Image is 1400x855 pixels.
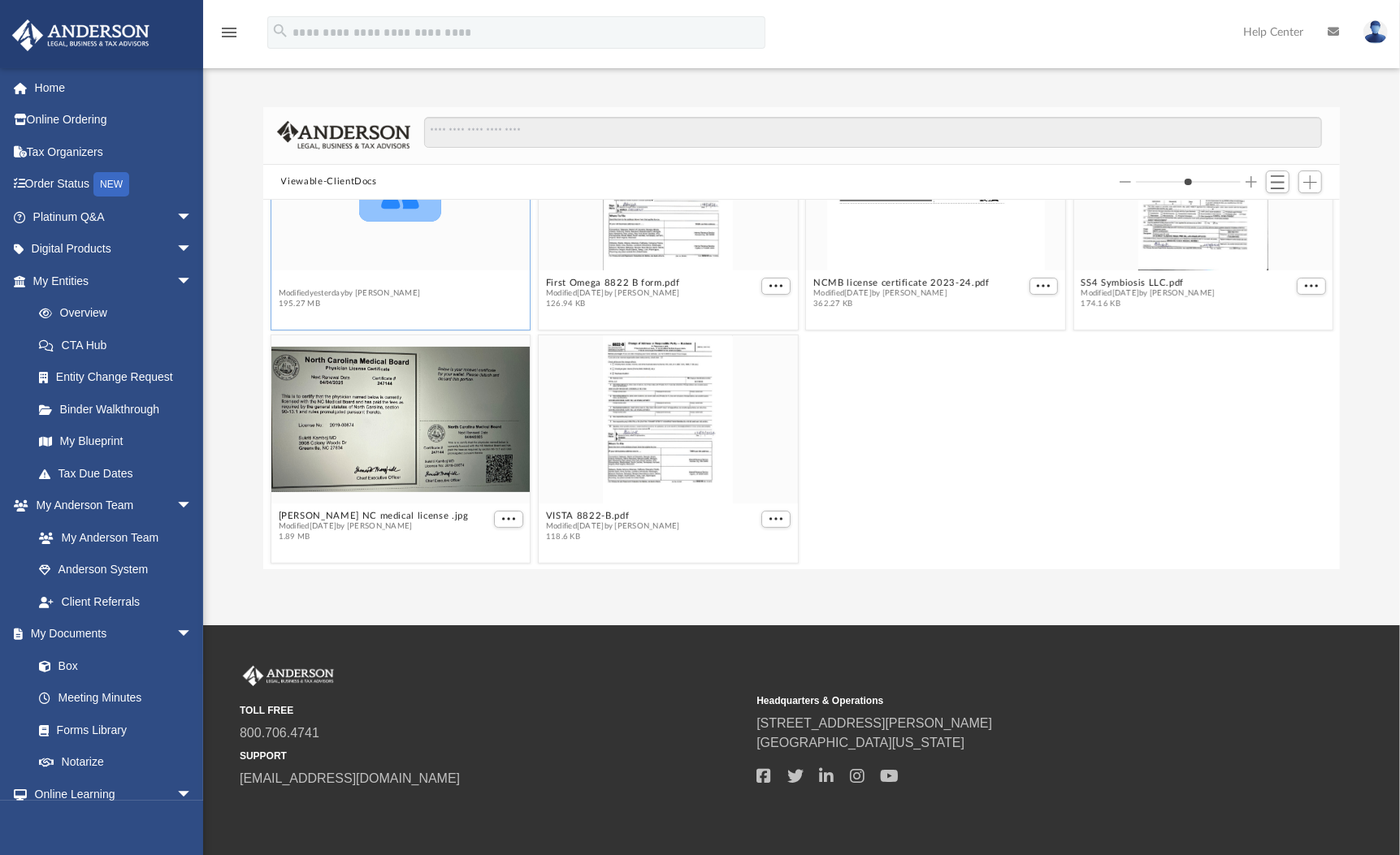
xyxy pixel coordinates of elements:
[761,511,791,528] button: More options
[281,175,377,189] button: Viewable-ClientDocs
[23,425,209,458] a: My Blueprint
[278,278,420,288] button: Tax
[1081,289,1215,300] span: Modified [DATE] by [PERSON_NAME]
[240,726,319,740] a: 800.706.4741
[11,136,217,168] a: Tax Organizers
[219,23,239,42] i: menu
[1081,300,1215,310] span: 174.16 KB
[176,490,209,523] span: arrow_drop_down
[813,300,989,310] span: 362.27 KB
[1136,176,1241,188] input: Column size
[494,511,523,528] button: More options
[424,117,1322,148] input: Search files and folders
[545,300,679,310] span: 126.94 KB
[278,300,420,310] span: 195.27 MB
[93,172,129,196] div: NEW
[240,749,745,763] small: SUPPORT
[23,650,201,682] a: Box
[23,554,209,586] a: Anderson System
[278,533,468,543] span: 1.89 MB
[813,289,989,300] span: Modified [DATE] by [PERSON_NAME]
[1081,278,1215,288] button: SS4 Symbiosis LLC.pdf
[761,278,791,295] button: More options
[240,703,745,718] small: TOLL FREE
[545,278,679,288] button: First Omega 8822 B form.pdf
[23,361,217,394] a: Entity Change Request
[756,736,964,749] a: [GEOGRAPHIC_DATA][US_STATE]
[240,666,337,687] img: Anderson Advisors Platinum Portal
[23,297,217,330] a: Overview
[176,201,209,234] span: arrow_drop_down
[263,200,1341,568] div: grid
[240,771,460,785] a: [EMAIL_ADDRESS][DOMAIN_NAME]
[1297,278,1326,295] button: More options
[11,233,217,266] a: Digital Productsarrow_drop_down
[176,265,209,298] span: arrow_drop_down
[545,522,679,533] span: Modified [DATE] by [PERSON_NAME]
[23,521,201,554] a: My Anderson Team
[23,329,217,361] a: CTA Hub
[176,618,209,651] span: arrow_drop_down
[813,278,989,288] button: NCMB license certificate 2023-24.pdf
[1266,171,1290,193] button: Switch to List View
[756,716,992,730] a: [STREET_ADDRESS][PERSON_NAME]
[1298,171,1323,193] button: Add
[545,289,679,300] span: Modified [DATE] by [PERSON_NAME]
[271,22,289,40] i: search
[1029,278,1058,295] button: More options
[23,393,217,425] a: Binder Walkthrough
[278,511,468,521] button: [PERSON_NAME] NC medical license .jpg
[7,19,154,51] img: Anderson Advisors Platinum Portal
[1246,176,1257,188] button: Increase column size
[545,511,679,521] button: VISTA 8822-B.pdf
[219,31,239,42] a: menu
[1363,20,1388,44] img: User Pic
[545,533,679,543] span: 118.6 KB
[11,168,217,201] a: Order StatusNEW
[176,778,209,811] span: arrow_drop_down
[1120,176,1131,188] button: Decrease column size
[11,618,209,650] a: My Documentsarrow_drop_down
[11,778,209,810] a: Online Learningarrow_drop_down
[11,490,209,522] a: My Anderson Teamarrow_drop_down
[23,457,217,490] a: Tax Due Dates
[11,104,217,136] a: Online Ordering
[23,714,201,746] a: Forms Library
[756,693,1262,708] small: Headquarters & Operations
[11,71,217,104] a: Home
[23,585,209,618] a: Client Referrals
[176,233,209,266] span: arrow_drop_down
[23,682,209,715] a: Meeting Minutes
[23,746,209,779] a: Notarize
[11,265,217,297] a: My Entitiesarrow_drop_down
[11,201,217,233] a: Platinum Q&Aarrow_drop_down
[278,522,468,533] span: Modified [DATE] by [PERSON_NAME]
[278,289,420,300] span: Modified yesterday by [PERSON_NAME]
